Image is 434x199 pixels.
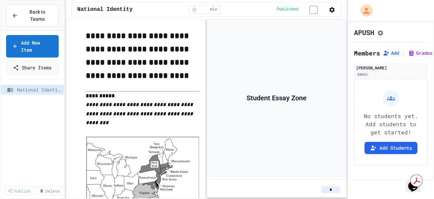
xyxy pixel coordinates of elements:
button: Back to Teams [6,5,59,27]
button: Assignment Settings [377,28,384,36]
button: Add [383,50,399,56]
h2: Members [354,48,380,58]
a: Share Items [6,60,59,75]
iframe: chat widget [406,172,427,192]
span: | [402,49,405,57]
span: National Identity [17,86,61,93]
input: publish toggle [301,6,326,14]
span: National Identity [77,5,133,14]
span: Back to Teams [22,9,53,23]
button: Add Students [364,142,417,154]
div: [PERSON_NAME] [356,65,426,71]
span: min [210,7,218,12]
h1: APUSH [354,28,374,37]
span: Published [277,7,299,12]
div: Admin [356,71,369,77]
p: No students yet. Add students to get started! [360,112,422,136]
button: Grades [408,50,432,56]
div: My Account [353,3,374,18]
a: Add New Item [6,35,59,57]
a: Publish [5,186,34,196]
div: Content is published and visible to students [277,5,326,14]
div: Student Essay Zone [207,19,346,177]
a: Delete [36,186,63,196]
